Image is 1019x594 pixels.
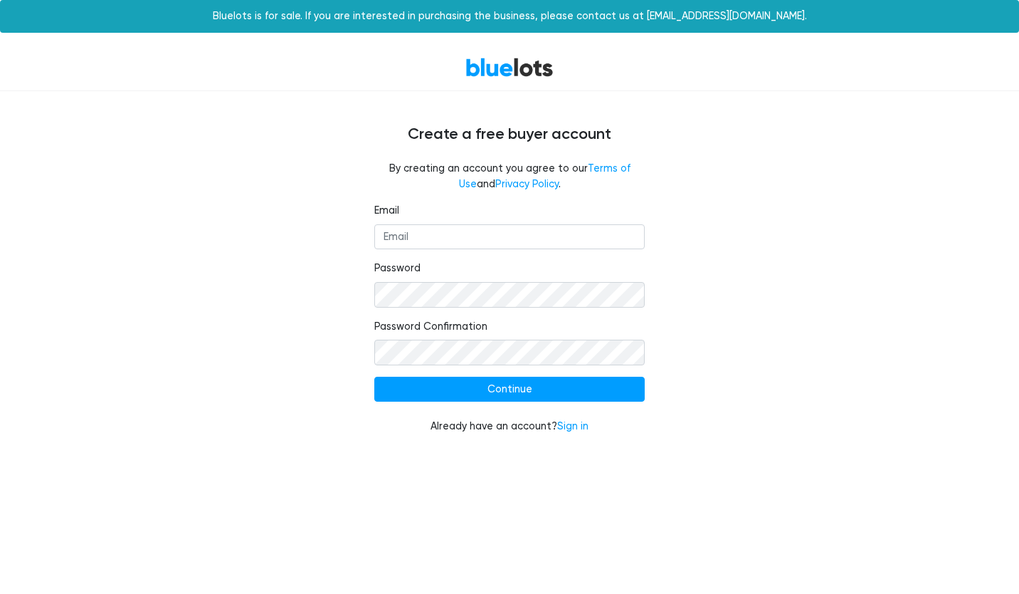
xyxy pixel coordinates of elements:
[465,57,554,78] a: BlueLots
[374,377,645,402] input: Continue
[374,203,399,219] label: Email
[459,162,630,190] a: Terms of Use
[374,261,421,276] label: Password
[83,125,936,144] h4: Create a free buyer account
[374,224,645,250] input: Email
[374,161,645,192] fieldset: By creating an account you agree to our and .
[557,420,588,432] a: Sign in
[374,319,487,335] label: Password Confirmation
[374,419,645,434] div: Already have an account?
[495,178,559,190] a: Privacy Policy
